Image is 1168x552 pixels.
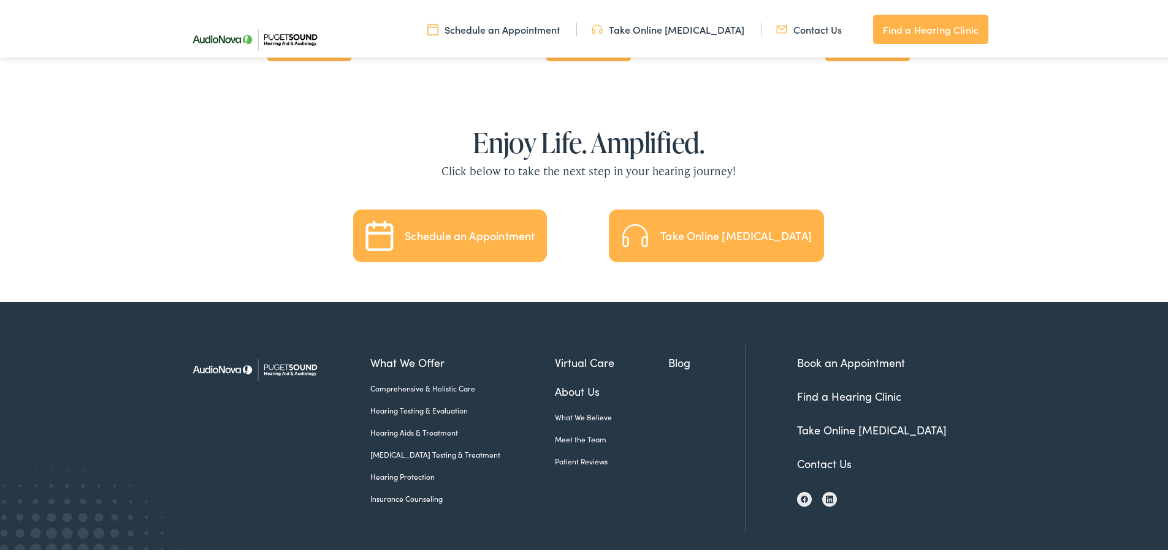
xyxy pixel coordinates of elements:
span: Learn more [546,32,630,59]
img: Puget Sound Hearing Aid & Audiology [184,342,325,392]
img: Take an Online Hearing Test [620,218,651,249]
a: Contact Us [797,453,852,469]
a: Book an Appointment [797,352,905,368]
span: Learn More [825,32,910,59]
a: Take Online [MEDICAL_DATA] [797,420,947,435]
img: utility icon [776,20,787,34]
a: Insurance Counseling [370,491,555,502]
a: About Us [555,380,669,397]
img: LinkedIn [826,493,833,501]
a: [MEDICAL_DATA] Testing & Treatment [370,447,555,458]
a: Find a Hearing Clinic [797,386,901,401]
a: Meet the Team [555,431,669,442]
a: Find a Hearing Clinic [873,12,988,42]
div: Schedule an Appointment [405,228,535,239]
a: Patient Reviews [555,453,669,464]
a: Comprehensive & Holistic Care [370,380,555,391]
img: Schedule an Appointment [364,218,395,249]
a: Virtual Care [555,352,669,368]
a: Hearing Aids & Treatment [370,425,555,436]
a: What We Offer [370,352,555,368]
a: Hearing Protection [370,469,555,480]
a: Take Online [MEDICAL_DATA] [592,20,744,34]
a: Blog [668,352,745,368]
img: utility icon [592,20,603,34]
div: Take Online [MEDICAL_DATA] [660,228,812,239]
a: Take an Online Hearing Test Take Online [MEDICAL_DATA] [609,207,823,260]
img: Facebook icon, indicating the presence of the site or brand on the social media platform. [801,493,808,501]
img: utility icon [427,20,438,34]
a: Contact Us [776,20,842,34]
a: Schedule an Appointment Schedule an Appointment [353,207,547,260]
a: Hearing Testing & Evaluation [370,403,555,414]
a: Schedule an Appointment [427,20,560,34]
a: What We Believe [555,409,669,420]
